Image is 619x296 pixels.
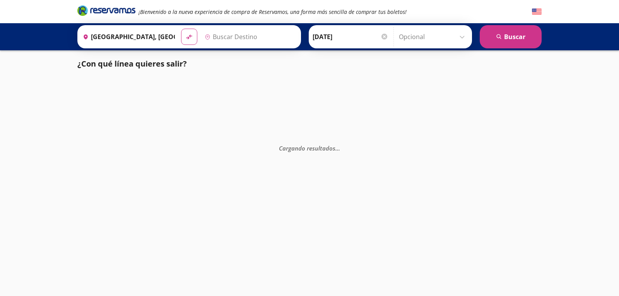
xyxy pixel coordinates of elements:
[77,5,135,19] a: Brand Logo
[337,144,339,152] span: .
[339,144,340,152] span: .
[532,7,542,17] button: English
[80,27,175,46] input: Buscar Origen
[279,144,340,152] em: Cargando resultados
[399,27,468,46] input: Opcional
[313,27,388,46] input: Elegir Fecha
[480,25,542,48] button: Buscar
[202,27,297,46] input: Buscar Destino
[335,144,337,152] span: .
[77,58,187,70] p: ¿Con qué línea quieres salir?
[139,8,407,15] em: ¡Bienvenido a la nueva experiencia de compra de Reservamos, una forma más sencilla de comprar tus...
[77,5,135,16] i: Brand Logo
